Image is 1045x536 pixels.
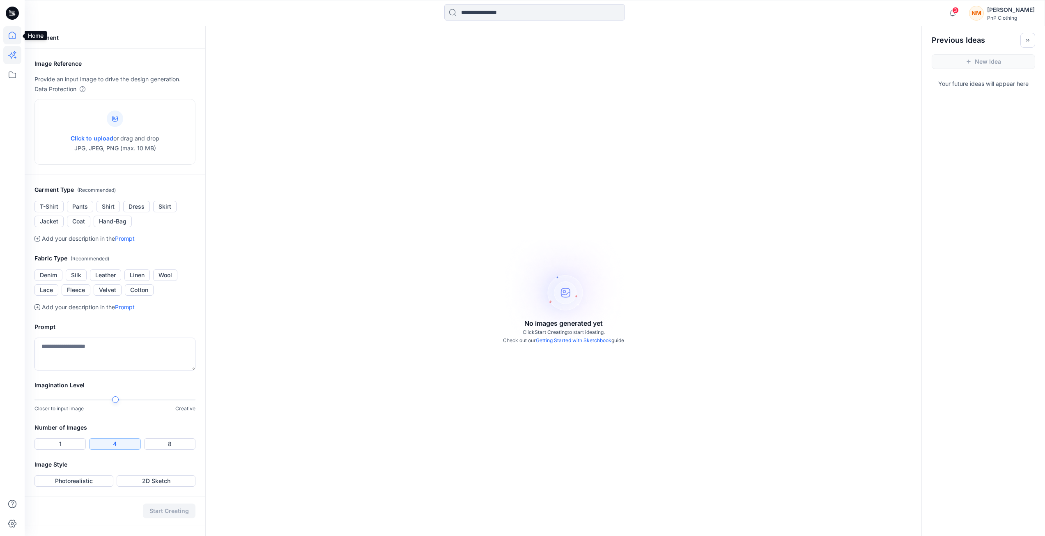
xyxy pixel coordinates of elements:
[96,201,120,212] button: Shirt
[969,6,984,21] div: NM
[34,405,84,413] p: Closer to input image
[67,201,93,212] button: Pants
[34,59,195,69] h2: Image Reference
[34,185,195,195] h2: Garment Type
[123,201,150,212] button: Dress
[153,201,177,212] button: Skirt
[94,284,122,296] button: Velvet
[94,216,132,227] button: Hand-Bag
[34,475,113,487] button: Photorealistic
[922,76,1045,89] p: Your future ideas will appear here
[115,235,135,242] a: Prompt
[115,304,135,311] a: Prompt
[987,15,1035,21] div: PnP Clothing
[952,7,959,14] span: 3
[34,284,58,296] button: Lace
[503,328,624,345] p: Click to start ideating. Check out our guide
[34,74,195,84] p: Provide an input image to drive the design generation.
[71,135,113,142] span: Click to upload
[34,460,195,469] h2: Image Style
[535,329,567,335] span: Start Creating
[34,201,64,212] button: T-Shirt
[66,269,87,281] button: Silk
[34,216,64,227] button: Jacket
[90,269,121,281] button: Leather
[34,380,195,390] h2: Imagination Level
[77,187,116,193] span: ( Recommended )
[932,35,985,45] h2: Previous Ideas
[524,318,603,328] p: No images generated yet
[34,269,62,281] button: Denim
[987,5,1035,15] div: [PERSON_NAME]
[34,438,86,450] button: 1
[536,337,611,343] a: Getting Started with Sketchbook
[124,269,150,281] button: Linen
[67,216,90,227] button: Coat
[71,133,159,153] p: or drag and drop JPG, JPEG, PNG (max. 10 MB)
[117,475,195,487] button: 2D Sketch
[144,438,195,450] button: 8
[153,269,177,281] button: Wool
[71,255,109,262] span: ( Recommended )
[89,438,140,450] button: 4
[34,84,76,94] p: Data Protection
[1020,33,1035,48] button: Toggle idea bar
[175,405,195,413] p: Creative
[42,302,135,312] p: Add your description in the
[125,284,154,296] button: Cotton
[34,322,195,332] h2: Prompt
[34,423,195,432] h2: Number of Images
[34,253,195,264] h2: Fabric Type
[62,284,90,296] button: Fleece
[42,234,135,244] p: Add your description in the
